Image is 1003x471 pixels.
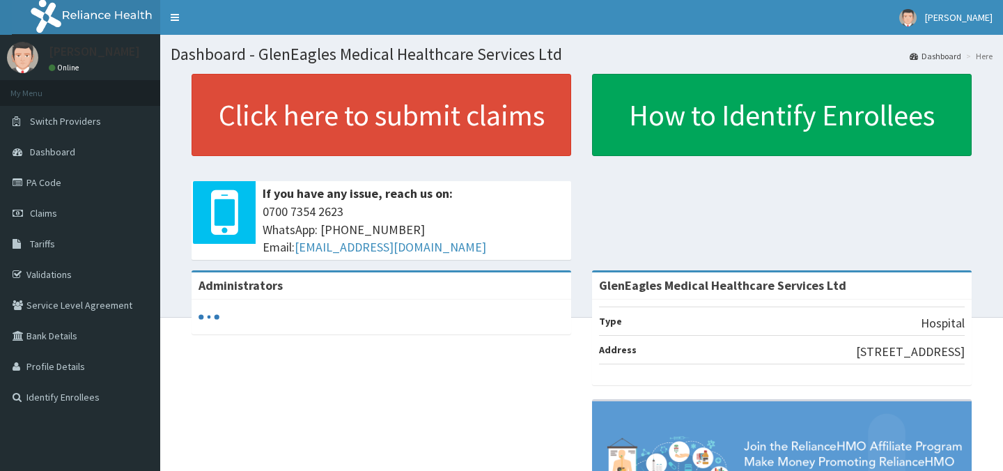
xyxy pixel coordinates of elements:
span: Switch Providers [30,115,101,128]
a: Online [49,63,82,72]
li: Here [963,50,993,62]
a: How to Identify Enrollees [592,74,972,156]
span: Claims [30,207,57,219]
p: Hospital [921,314,965,332]
strong: GlenEagles Medical Healthcare Services Ltd [599,277,846,293]
a: [EMAIL_ADDRESS][DOMAIN_NAME] [295,239,486,255]
a: Dashboard [910,50,961,62]
a: Click here to submit claims [192,74,571,156]
h1: Dashboard - GlenEagles Medical Healthcare Services Ltd [171,45,993,63]
p: [PERSON_NAME] [49,45,140,58]
span: 0700 7354 2623 WhatsApp: [PHONE_NUMBER] Email: [263,203,564,256]
p: [STREET_ADDRESS] [856,343,965,361]
span: Dashboard [30,146,75,158]
img: User Image [7,42,38,73]
svg: audio-loading [199,307,219,327]
span: [PERSON_NAME] [925,11,993,24]
b: Administrators [199,277,283,293]
img: User Image [899,9,917,26]
b: Address [599,343,637,356]
b: If you have any issue, reach us on: [263,185,453,201]
b: Type [599,315,622,327]
span: Tariffs [30,238,55,250]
